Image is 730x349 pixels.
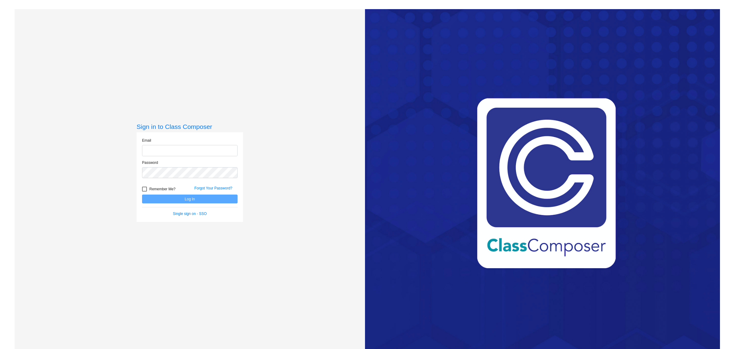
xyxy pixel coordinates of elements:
[149,185,176,193] span: Remember Me?
[142,195,238,203] button: Log In
[137,123,243,130] h3: Sign in to Class Composer
[142,160,158,165] label: Password
[142,138,151,143] label: Email
[173,212,207,216] a: Single sign on - SSO
[194,186,232,190] a: Forgot Your Password?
